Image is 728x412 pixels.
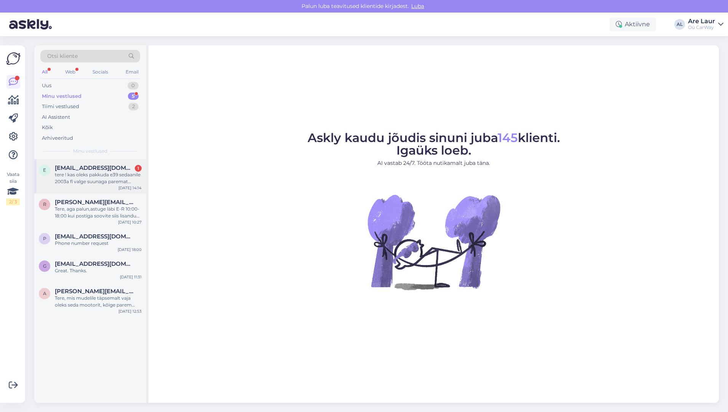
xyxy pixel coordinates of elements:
[128,93,139,100] div: 5
[365,173,502,310] img: No Chat active
[55,199,134,206] span: rene.nikkarev@mail.ee
[55,164,134,171] span: erikdzigovskyi@gmail.com
[498,130,518,145] span: 145
[55,260,134,267] span: garethchickey@gmail.com
[43,167,46,173] span: e
[55,206,142,219] div: Tere, aga palun,astuge läbi E-R 10:00-18:00 kui postiga soovite siis lisandub postitasu ja km.
[42,134,73,142] div: Arhiveeritud
[674,19,685,30] div: AL
[135,165,142,172] div: 1
[6,198,20,205] div: 2 / 3
[120,274,142,280] div: [DATE] 11:31
[124,67,140,77] div: Email
[6,171,20,205] div: Vaata siia
[40,67,49,77] div: All
[55,240,142,247] div: Phone number request
[55,295,142,308] div: Tere, mis mudelile täpsemalt vaja oleks seda mootorit, kõige parem oleks kui helistate 5213002, s...
[308,159,560,167] p: AI vastab 24/7. Tööta nutikamalt juba täna.
[42,82,51,89] div: Uus
[118,219,142,225] div: [DATE] 10:27
[128,82,139,89] div: 0
[610,18,656,31] div: Aktiivne
[47,52,78,60] span: Otsi kliente
[118,247,142,252] div: [DATE] 18:00
[55,171,142,185] div: tere ! kas oleks pakkuda e39 sedaanile 2003a fl valge suunaga paremat tagatuli ? et oleks ikka tö...
[688,24,715,30] div: Oü CarWay
[55,267,142,274] div: Great. Thanks.
[42,93,81,100] div: Minu vestlused
[128,103,139,110] div: 2
[42,124,53,131] div: Kõik
[6,51,21,66] img: Askly Logo
[43,236,46,241] span: p
[91,67,110,77] div: Socials
[73,148,107,155] span: Minu vestlused
[42,103,79,110] div: Tiimi vestlused
[64,67,77,77] div: Web
[42,113,70,121] div: AI Assistent
[55,233,134,240] span: priittambur@gmail.com
[43,291,46,296] span: a
[43,263,46,269] span: g
[409,3,426,10] span: Luba
[118,185,142,191] div: [DATE] 14:14
[118,308,142,314] div: [DATE] 12:53
[688,18,723,30] a: Are LaurOü CarWay
[43,201,46,207] span: r
[688,18,715,24] div: Are Laur
[55,288,134,295] span: andres.loss@mail.ee
[308,130,560,158] span: Askly kaudu jõudis sinuni juba klienti. Igaüks loeb.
